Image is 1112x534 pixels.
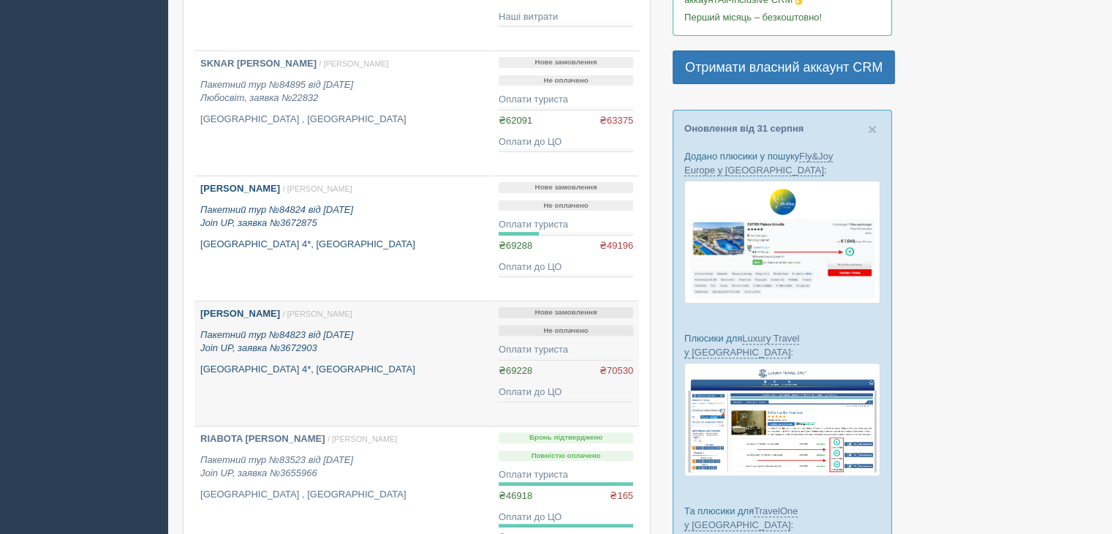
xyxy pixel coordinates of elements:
[200,329,353,354] i: Пакетний тур №84823 від [DATE] Join UP, заявка №3672903
[200,433,325,444] b: RIABOTA [PERSON_NAME]
[684,333,799,358] a: Luxury Travel у [GEOGRAPHIC_DATA]
[194,51,493,176] a: SKNAR [PERSON_NAME] / [PERSON_NAME] Пакетний тур №84895 від [DATE]Любосвіт, заявка №22832 [GEOGRA...
[200,454,353,479] i: Пакетний тур №83523 від [DATE] Join UP, заявка №3655966
[194,301,493,426] a: [PERSON_NAME] / [PERSON_NAME] Пакетний тур №84823 від [DATE]Join UP, заявка №3672903 [GEOGRAPHIC_...
[600,114,633,128] span: ₴63375
[499,115,532,126] span: ₴62091
[200,363,487,377] p: [GEOGRAPHIC_DATA] 4*, [GEOGRAPHIC_DATA]
[684,10,880,24] p: Перший місяць – безкоштовно!
[499,200,633,211] p: Не оплачено
[499,307,633,318] p: Нове замовлення
[499,10,633,24] div: Наші витрати
[684,181,880,304] img: fly-joy-de-proposal-crm-for-travel-agency.png
[868,121,877,137] button: Close
[499,432,633,443] p: Бронь підтверджено
[200,183,280,194] b: [PERSON_NAME]
[194,176,493,301] a: [PERSON_NAME] / [PERSON_NAME] Пакетний тур №84824 від [DATE]Join UP, заявка №3672875 [GEOGRAPHIC_...
[200,113,487,127] p: [GEOGRAPHIC_DATA] , [GEOGRAPHIC_DATA]
[499,386,633,399] div: Оплати до ЦО
[499,451,633,462] p: Повністю оплачено
[499,511,633,524] div: Оплати до ЦО
[499,468,633,482] div: Оплати туриста
[499,326,633,336] p: Не оплачено
[328,435,397,443] span: / [PERSON_NAME]
[684,151,833,176] a: Fly&Joy Europe у [GEOGRAPHIC_DATA]
[283,184,352,193] span: / [PERSON_NAME]
[600,239,633,253] span: ₴49196
[499,182,633,193] p: Нове замовлення
[499,260,633,274] div: Оплати до ЦО
[499,135,633,149] div: Оплати до ЦО
[684,331,880,359] p: Плюсики для :
[499,57,633,68] p: Нове замовлення
[200,488,487,502] p: [GEOGRAPHIC_DATA] , [GEOGRAPHIC_DATA]
[200,238,487,252] p: [GEOGRAPHIC_DATA] 4*, [GEOGRAPHIC_DATA]
[499,240,532,251] span: ₴69288
[200,204,353,229] i: Пакетний тур №84824 від [DATE] Join UP, заявка №3672875
[499,75,633,86] p: Не оплачено
[283,309,352,318] span: / [PERSON_NAME]
[673,50,895,84] a: Отримати власний аккаунт CRM
[684,363,880,475] img: luxury-travel-%D0%BF%D0%BE%D0%B4%D0%B1%D0%BE%D1%80%D0%BA%D0%B0-%D1%81%D1%80%D0%BC-%D0%B4%D0%BB%D1...
[319,59,389,68] span: / [PERSON_NAME]
[600,364,633,378] span: ₴70530
[499,365,532,376] span: ₴69228
[868,121,877,138] span: ×
[684,123,803,134] a: Оновлення від 31 серпня
[200,58,317,69] b: SKNAR [PERSON_NAME]
[200,79,353,104] i: Пакетний тур №84895 від [DATE] Любосвіт, заявка №22832
[684,149,880,177] p: Додано плюсики у пошуку :
[499,218,633,232] div: Оплати туриста
[610,489,633,503] span: ₴165
[499,343,633,357] div: Оплати туриста
[499,490,532,501] span: ₴46918
[684,504,880,532] p: Та плюсики для :
[200,308,280,319] b: [PERSON_NAME]
[499,93,633,107] div: Оплати туриста
[684,505,798,531] a: TravelOne у [GEOGRAPHIC_DATA]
